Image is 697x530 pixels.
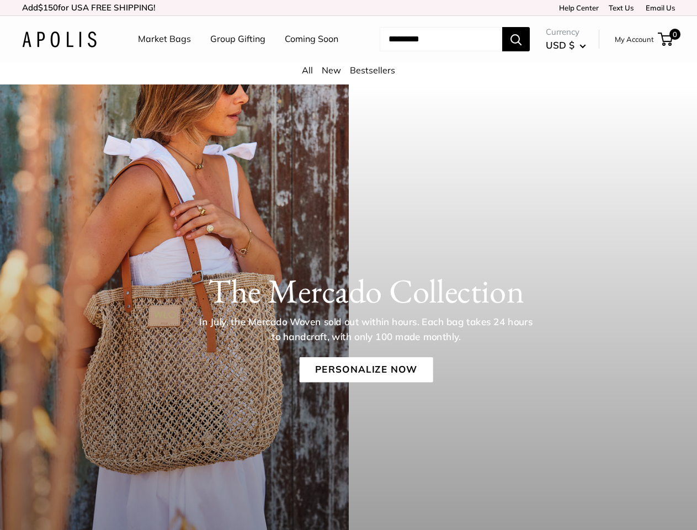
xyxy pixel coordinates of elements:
[210,31,265,47] a: Group Gifting
[350,65,395,76] a: Bestsellers
[285,31,338,47] a: Coming Soon
[609,3,634,12] a: Text Us
[380,27,502,51] input: Search...
[546,24,586,40] span: Currency
[299,357,433,383] a: Personalize Now
[138,31,191,47] a: Market Bags
[302,65,313,76] a: All
[642,3,675,12] a: Email Us
[555,3,599,12] a: Help Center
[659,33,673,46] a: 0
[615,33,654,46] a: My Account
[546,36,586,54] button: USD $
[546,39,574,51] span: USD $
[502,27,530,51] button: Search
[56,271,676,311] h1: The Mercado Collection
[322,65,341,76] a: New
[38,2,58,13] span: $150
[22,31,97,47] img: Apolis
[669,29,680,40] span: 0
[195,315,536,344] p: In July, the Mercado Woven sold out within hours. Each bag takes 24 hours to handcraft, with only...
